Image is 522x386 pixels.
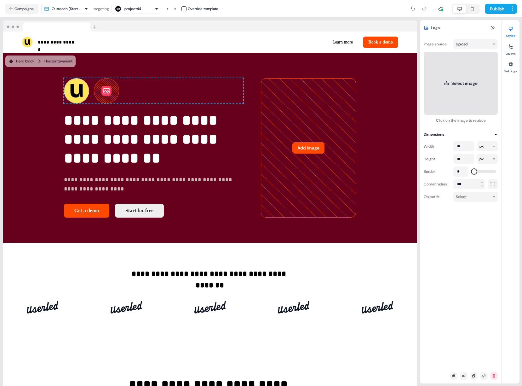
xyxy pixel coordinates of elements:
[424,131,444,137] div: Dimensions
[502,24,519,38] button: Styles
[188,6,218,12] div: Override template
[278,295,309,320] img: Image
[502,59,519,73] button: Settings
[213,37,399,48] div: Learn moreBook a demo
[115,204,164,218] button: Start for free
[27,295,58,320] img: Image
[424,179,451,189] div: Corner radius
[453,192,498,202] button: Select
[64,204,244,218] div: Get a demoStart for free
[363,37,398,48] button: Book a demo
[424,141,451,151] div: Width
[261,78,356,218] div: Add image
[194,295,226,320] img: Image
[424,117,498,124] div: Click on the image to replace
[44,58,72,64] div: Horizontal variant
[456,41,468,47] div: Upload
[327,37,358,48] button: Learn more
[94,6,109,12] div: targeting
[485,4,508,14] button: Publish
[479,156,484,162] div: px
[362,295,393,320] img: Image
[424,39,451,49] div: Image source
[5,4,39,14] button: Campaigns
[424,167,451,177] div: Border
[431,25,440,31] span: Logo
[424,131,498,137] button: Dimensions
[9,58,34,64] div: Hero block
[3,20,100,32] img: Browser topbar
[111,295,142,320] img: Image
[292,142,324,154] button: Add image
[22,289,398,325] div: ImageImageImageImageImage
[424,52,498,115] button: Select image
[424,154,451,164] div: Height
[64,204,109,218] button: Get a demo
[456,194,467,200] div: Select
[479,143,484,149] div: px
[424,192,451,202] div: Object fit
[124,6,141,12] div: project44
[112,4,161,14] button: project44
[52,6,82,12] div: Outreach (Starter)
[502,42,519,56] button: Layers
